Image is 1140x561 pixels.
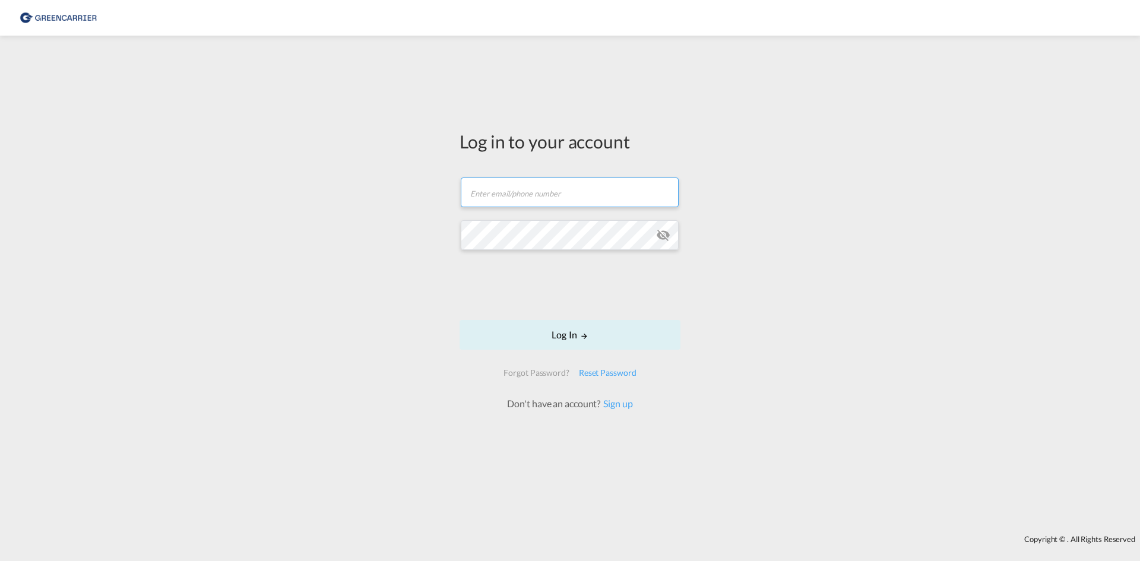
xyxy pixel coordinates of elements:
div: Don't have an account? [494,397,645,410]
a: Sign up [600,398,632,409]
md-icon: icon-eye-off [656,228,670,242]
iframe: reCAPTCHA [480,262,660,308]
input: Enter email/phone number [461,178,679,207]
div: Forgot Password? [499,362,574,383]
div: Reset Password [574,362,641,383]
button: LOGIN [460,320,680,350]
img: b0b18ec08afe11efb1d4932555f5f09d.png [18,5,98,31]
div: Log in to your account [460,129,680,154]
